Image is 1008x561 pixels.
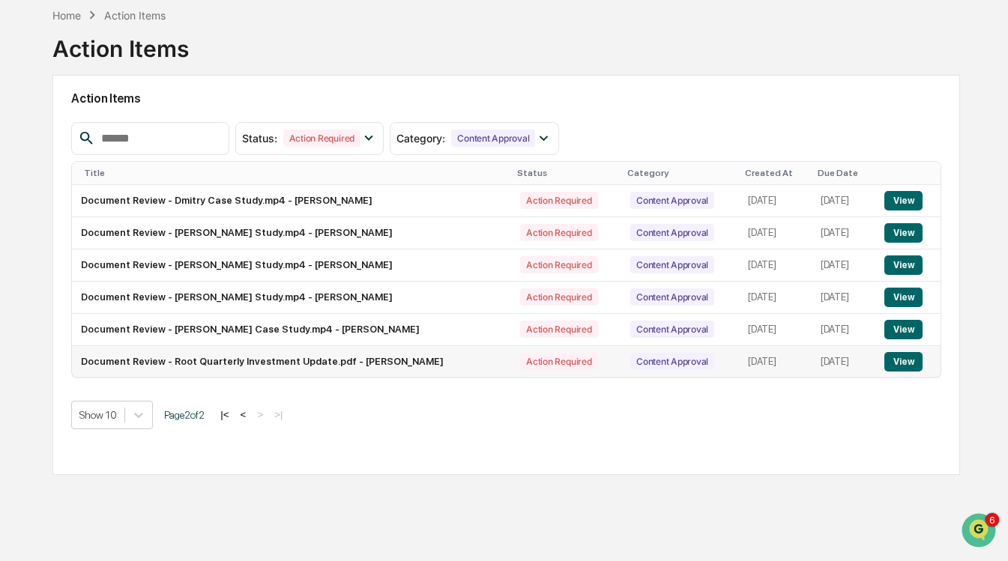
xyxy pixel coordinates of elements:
[739,185,812,217] td: [DATE]
[451,130,535,147] div: Content Approval
[67,115,246,130] div: Start new chat
[46,204,121,216] span: [PERSON_NAME]
[104,9,166,22] div: Action Items
[72,185,511,217] td: Document Review - Dmitry Case Study.mp4 - [PERSON_NAME]
[46,244,121,256] span: [PERSON_NAME]
[232,163,273,181] button: See all
[884,255,923,275] button: View
[52,23,189,62] div: Action Items
[109,308,121,320] div: 🗄️
[520,192,597,209] div: Action Required
[960,512,1001,552] iframe: Open customer support
[884,259,923,270] a: View
[739,249,812,282] td: [DATE]
[164,409,205,421] span: Page 2 of 2
[9,300,103,327] a: 🖐️Preclearance
[739,282,812,314] td: [DATE]
[627,168,733,178] div: Category
[52,9,81,22] div: Home
[630,256,714,273] div: Content Approval
[30,204,42,216] img: 1746055101610-c473b297-6a78-478c-a979-82029cc54cd1
[253,408,268,421] button: >
[630,353,714,370] div: Content Approval
[517,168,615,178] div: Status
[71,91,941,106] h2: Action Items
[630,192,714,209] div: Content Approval
[15,189,39,213] img: Jack Rasmussen
[745,168,806,178] div: Created At
[15,308,27,320] div: 🖐️
[520,288,597,306] div: Action Required
[236,408,251,421] button: <
[124,306,186,321] span: Attestations
[884,324,923,335] a: View
[884,320,923,339] button: View
[884,291,923,303] a: View
[15,336,27,348] div: 🔎
[15,31,273,55] p: How can we help?
[812,282,875,314] td: [DATE]
[15,230,39,254] img: Dave Feldman
[72,249,511,282] td: Document Review - [PERSON_NAME] Study.mp4 - [PERSON_NAME]
[72,282,511,314] td: Document Review - [PERSON_NAME] Study.mp4 - [PERSON_NAME]
[72,346,511,377] td: Document Review - Root Quarterly Investment Update.pdf - [PERSON_NAME]
[30,335,94,350] span: Data Lookup
[884,223,923,243] button: View
[520,224,597,241] div: Action Required
[103,300,192,327] a: 🗄️Attestations
[884,352,923,372] button: View
[72,314,511,346] td: Document Review - [PERSON_NAME] Case Study.mp4 - [PERSON_NAME]
[520,256,597,273] div: Action Required
[884,356,923,367] a: View
[739,217,812,249] td: [DATE]
[812,217,875,249] td: [DATE]
[884,191,923,210] button: View
[884,288,923,307] button: View
[216,408,233,421] button: |<
[106,371,181,383] a: Powered byPylon
[812,314,875,346] td: [DATE]
[270,408,287,421] button: >|
[72,217,511,249] td: Document Review - [PERSON_NAME] Study.mp4 - [PERSON_NAME]
[255,119,273,137] button: Start new chat
[630,321,714,338] div: Content Approval
[133,244,163,256] span: [DATE]
[520,321,597,338] div: Action Required
[149,372,181,383] span: Pylon
[124,204,130,216] span: •
[30,306,97,321] span: Preclearance
[818,168,869,178] div: Due Date
[739,314,812,346] td: [DATE]
[812,346,875,377] td: [DATE]
[812,249,875,282] td: [DATE]
[84,168,505,178] div: Title
[396,132,445,145] span: Category :
[884,227,923,238] a: View
[283,130,360,147] div: Action Required
[812,185,875,217] td: [DATE]
[30,245,42,257] img: 1746055101610-c473b297-6a78-478c-a979-82029cc54cd1
[242,132,277,145] span: Status :
[884,195,923,206] a: View
[124,244,130,256] span: •
[133,204,163,216] span: [DATE]
[67,130,206,142] div: We're available if you need us!
[630,224,714,241] div: Content Approval
[15,166,100,178] div: Past conversations
[31,115,58,142] img: 6558925923028_b42adfe598fdc8269267_72.jpg
[9,329,100,356] a: 🔎Data Lookup
[630,288,714,306] div: Content Approval
[739,346,812,377] td: [DATE]
[15,115,42,142] img: 1746055101610-c473b297-6a78-478c-a979-82029cc54cd1
[520,353,597,370] div: Action Required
